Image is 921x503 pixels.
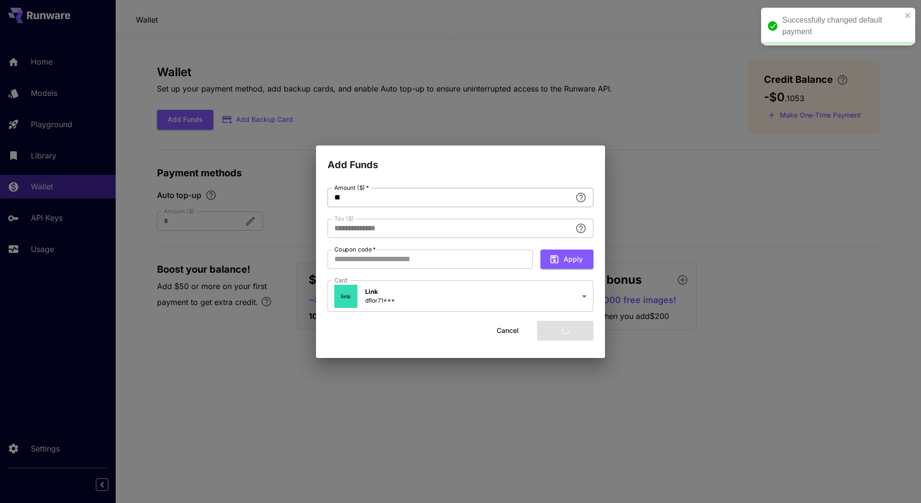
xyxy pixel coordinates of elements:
[334,276,348,284] label: Card
[782,14,902,38] div: Successfully changed default payment
[905,12,911,19] button: close
[334,245,376,253] label: Coupon code
[316,146,605,172] h2: Add Funds
[486,321,529,341] button: Cancel
[365,287,395,297] p: Link
[334,214,354,223] label: Tax ($)
[334,184,369,192] label: Amount ($)
[540,250,593,269] button: Apply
